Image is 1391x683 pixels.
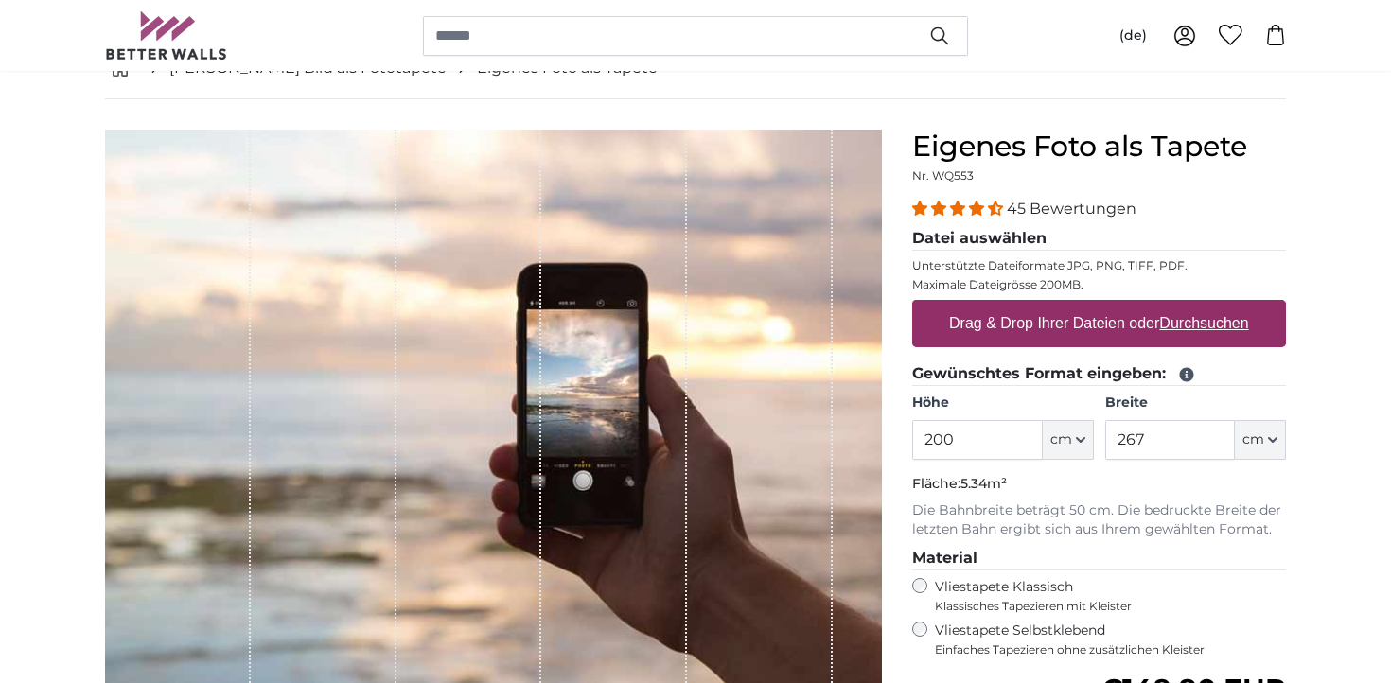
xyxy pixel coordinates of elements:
[1007,200,1136,218] span: 45 Bewertungen
[912,227,1286,251] legend: Datei auswählen
[912,258,1286,273] p: Unterstützte Dateiformate JPG, PNG, TIFF, PDF.
[960,475,1007,492] span: 5.34m²
[912,501,1286,539] p: Die Bahnbreite beträgt 50 cm. Die bedruckte Breite der letzten Bahn ergibt sich aus Ihrem gewählt...
[1160,315,1249,331] u: Durchsuchen
[1043,420,1094,460] button: cm
[912,362,1286,386] legend: Gewünschtes Format eingeben:
[912,394,1093,412] label: Höhe
[935,599,1270,614] span: Klassisches Tapezieren mit Kleister
[935,642,1286,657] span: Einfaches Tapezieren ohne zusätzlichen Kleister
[912,200,1007,218] span: 4.36 stars
[1105,394,1286,412] label: Breite
[942,305,1257,342] label: Drag & Drop Ihrer Dateien oder
[935,578,1270,614] label: Vliestapete Klassisch
[1104,19,1162,53] button: (de)
[912,168,974,183] span: Nr. WQ553
[912,130,1286,164] h1: Eigenes Foto als Tapete
[935,622,1286,657] label: Vliestapete Selbstklebend
[1050,430,1072,449] span: cm
[912,277,1286,292] p: Maximale Dateigrösse 200MB.
[912,547,1286,570] legend: Material
[912,475,1286,494] p: Fläche:
[1242,430,1264,449] span: cm
[105,11,228,60] img: Betterwalls
[1235,420,1286,460] button: cm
